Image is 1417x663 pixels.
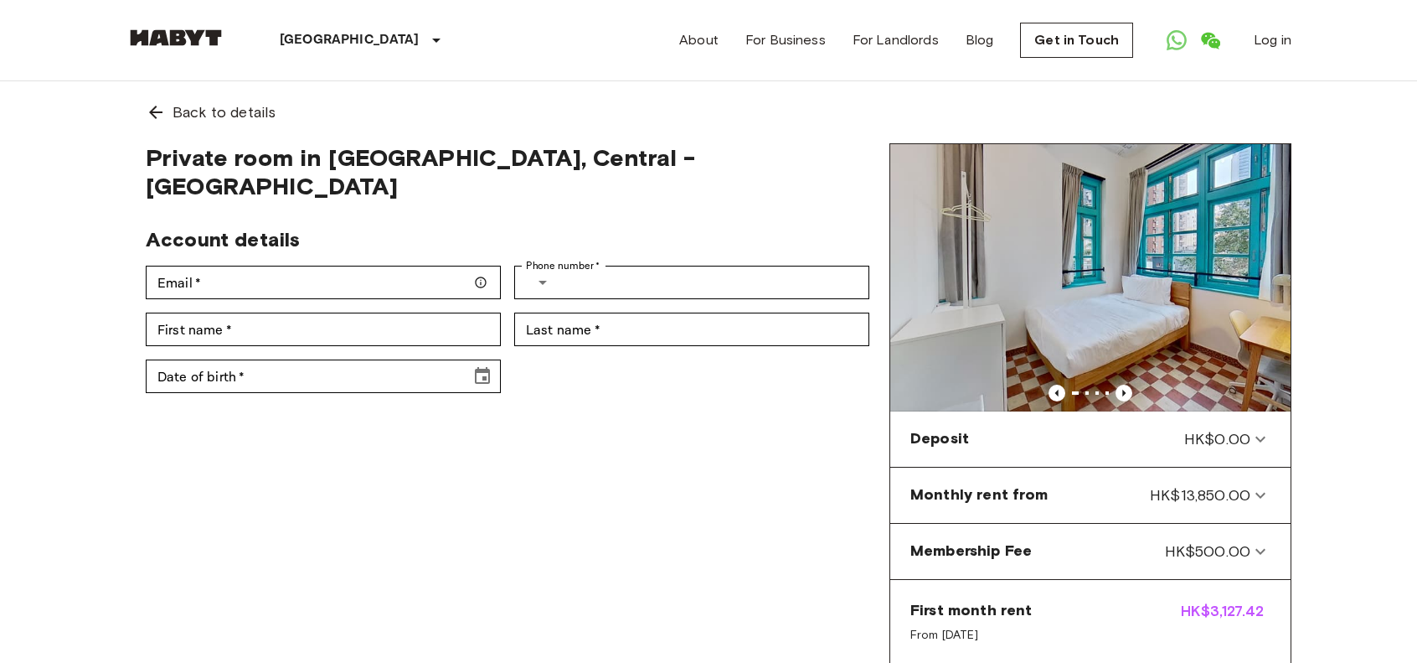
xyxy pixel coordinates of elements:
[1184,428,1250,450] span: HK$0.00
[910,484,1049,506] span: Monthly rent from
[1193,23,1227,57] a: Open WeChat
[1049,385,1065,401] button: Previous image
[890,144,1291,412] img: Marketing picture of unit HK-01-057-001-002
[897,474,1284,516] div: Monthly rent fromHK$13,850.00
[126,29,226,46] img: Habyt
[1165,541,1250,562] span: HK$500.00
[745,30,826,50] a: For Business
[910,428,969,450] span: Deposit
[853,30,939,50] a: For Landlords
[526,266,559,299] button: Select country
[1181,600,1270,644] span: HK$3,127.42
[173,101,276,123] span: Back to details
[679,30,719,50] a: About
[146,227,300,251] span: Account details
[474,276,487,289] svg: Make sure your email is correct — we'll send your booking details there.
[1254,30,1291,50] a: Log in
[466,360,499,393] button: Choose date
[280,30,420,50] p: [GEOGRAPHIC_DATA]
[1150,484,1250,506] span: HK$13,850.00
[1160,23,1193,57] a: Open WhatsApp
[910,600,1032,620] span: First month rent
[897,418,1284,460] div: DepositHK$0.00
[910,627,1032,644] span: From [DATE]
[146,313,501,346] div: First name
[897,531,1284,572] div: Membership FeeHK$500.00
[146,143,869,200] span: Private room in [GEOGRAPHIC_DATA], Central - [GEOGRAPHIC_DATA]
[146,266,501,299] div: Email
[910,541,1032,562] span: Membership Fee
[1116,385,1132,401] button: Previous image
[966,30,994,50] a: Blog
[126,81,1291,143] a: Back to details
[514,313,869,346] div: Last name
[526,258,600,273] label: Phone number
[1020,23,1133,58] a: Get in Touch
